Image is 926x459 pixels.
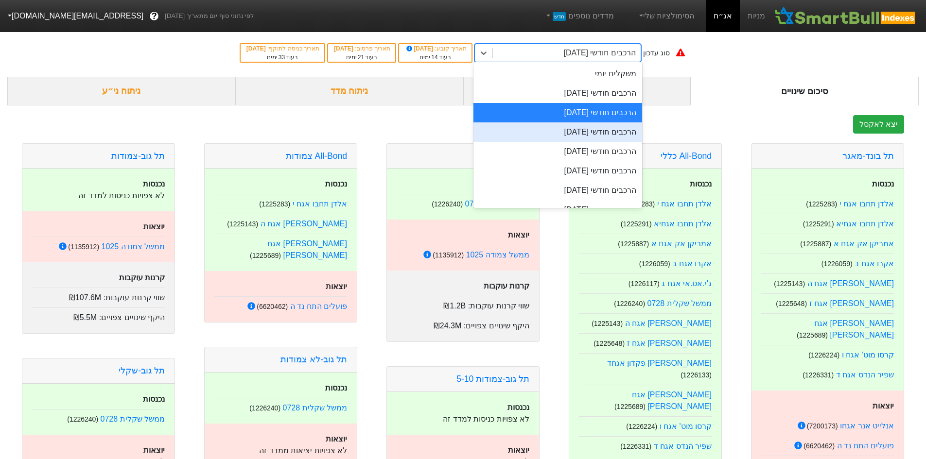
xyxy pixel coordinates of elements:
strong: יוצאות [508,231,529,239]
div: שווי קרנות עוקבות : [32,288,165,304]
a: אמריקן אק אגח א [834,239,894,248]
div: הרכבים חודשי [DATE] [473,161,642,181]
div: הרכבים חודשי [DATE] [473,84,642,103]
p: לא צפויות כניסות למדד זה [32,190,165,202]
small: ( 6620462 ) [804,442,835,450]
div: ביקושים והיצעים צפויים [463,77,691,105]
strong: יוצאות [326,435,347,443]
small: ( 1226240 ) [614,300,645,307]
strong: יוצאות [508,446,529,454]
span: [DATE] [334,45,355,52]
span: ₪107.6M [69,293,101,302]
div: הרכבים חודשי [DATE] [473,181,642,200]
small: ( 1225291 ) [621,220,652,228]
div: שווי קרנות עוקבות : [397,296,529,312]
div: הרכבים חודשי [DATE] [473,200,642,220]
strong: יוצאות [143,446,165,454]
small: ( 7200173 ) [807,422,838,430]
strong: יוצאות [873,402,894,410]
a: ממשל שקלית 0728 [283,404,347,412]
div: היקף שינויים צפויים : [32,307,165,323]
span: חדש [553,12,566,21]
div: היקף שינויים צפויים : [397,316,529,332]
small: ( 1225648 ) [776,300,807,307]
small: ( 1135912 ) [68,243,99,251]
a: All-Bond כללי [661,151,712,161]
a: [PERSON_NAME] פקדון אגחד [607,359,712,367]
a: [PERSON_NAME] אגח ה [261,220,348,228]
a: ממשל צמודה 1025 [466,251,529,259]
a: [PERSON_NAME] אגח ה [625,319,712,327]
div: הרכבים חודשי [DATE] [473,122,642,142]
span: ₪24.3M [434,322,461,330]
small: ( 1226224 ) [808,351,839,359]
small: ( 1225689 ) [250,252,281,259]
a: [PERSON_NAME] אגח [PERSON_NAME] [632,391,712,410]
strong: נכנסות [690,180,712,188]
small: ( 1225283 ) [259,200,290,208]
span: לפי נתוני סוף יום מתאריך [DATE] [165,11,254,21]
a: שפיר הנדס אגח ד [836,371,894,379]
div: סוג עדכון [643,48,670,58]
a: אלדן תחבו אגח י [657,200,712,208]
div: בעוד ימים [404,53,467,62]
small: ( 1225291 ) [803,220,834,228]
a: ממשל שקלית 0728 [101,415,165,423]
span: [DATE] [246,45,267,52]
a: ממשל שקלית 0728 [647,299,712,307]
a: אנלייט אנר אגחו [840,422,894,430]
button: יצא לאקסל [853,115,904,134]
div: ניתוח מדד [235,77,463,105]
small: ( 6620462 ) [257,303,288,310]
strong: נכנסות [325,180,347,188]
a: פועלים התח נד ה [290,302,347,310]
a: תל גוב-צמודות 5-10 [456,374,529,384]
a: הסימולציות שלי [633,6,699,26]
span: 14 [431,54,437,61]
small: ( 1225887 ) [800,240,831,248]
strong: קרנות עוקבות [119,273,165,282]
a: קרסו מוט' אגח ו [842,351,894,359]
a: שפיר הנדס אגח ד [654,442,712,450]
small: ( 1225143 ) [592,320,623,327]
a: [PERSON_NAME] אגח ז [809,299,894,307]
div: סיכום שינויים [691,77,919,105]
strong: נכנסות [143,395,165,403]
a: [PERSON_NAME] אגח ה [807,279,894,288]
div: הרכבים חודשי [DATE] [473,103,642,122]
a: ממשל צמודה 1025 [102,242,165,251]
a: All-Bond צמודות [286,151,347,161]
div: הרכבים חודשי [DATE] [564,47,636,59]
small: ( 1225283 ) [806,200,837,208]
small: ( 1225689 ) [614,403,646,410]
small: ( 1226224 ) [626,423,657,430]
a: אלדן תחבו אגחיא [654,220,712,228]
span: ? [152,10,157,23]
strong: נכנסות [872,180,894,188]
a: תל בונד-מאגר [842,151,894,161]
a: תל גוב-צמודות [111,151,165,161]
a: אלדן תחבו אגח י [839,200,894,208]
strong: קרנות עוקבות [484,282,529,290]
small: ( 1226059 ) [821,260,853,268]
small: ( 1226117 ) [629,280,660,288]
div: תאריך כניסה לתוקף : [245,44,319,53]
span: 21 [358,54,364,61]
a: אקרו אגח ב [855,259,894,268]
div: בעוד ימים [245,53,319,62]
div: בעוד ימים [333,53,390,62]
a: ג'י.אס.אי אגח ג [662,279,712,288]
span: [DATE] [405,45,435,52]
small: ( 1226331 ) [803,371,834,379]
p: לא צפויות כניסות למדד זה [397,413,529,425]
img: SmartBull [773,6,918,26]
small: ( 1226331 ) [620,442,651,450]
a: אמריקן אק אגח א [651,239,712,248]
a: [PERSON_NAME] אגח ז [627,339,712,347]
strong: נכנסות [507,403,529,411]
a: אקרו אגח ב [672,259,712,268]
a: מדדים נוספיםחדש [541,6,618,26]
div: ניתוח ני״ע [7,77,235,105]
strong: נכנסות [325,384,347,392]
small: ( 1225887 ) [618,240,649,248]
